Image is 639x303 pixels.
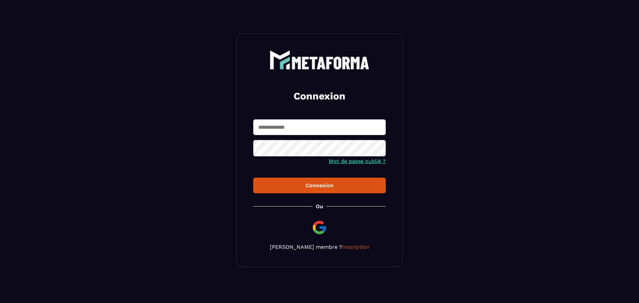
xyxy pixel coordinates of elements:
img: logo [270,50,369,70]
button: Connexion [253,178,386,193]
a: Inscription [342,244,369,250]
a: Mot de passe oublié ? [329,158,386,164]
img: google [312,220,327,235]
h2: Connexion [261,89,378,103]
p: [PERSON_NAME] membre ? [253,244,386,250]
p: Ou [316,203,323,210]
div: Connexion [259,182,380,189]
a: logo [253,50,386,70]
